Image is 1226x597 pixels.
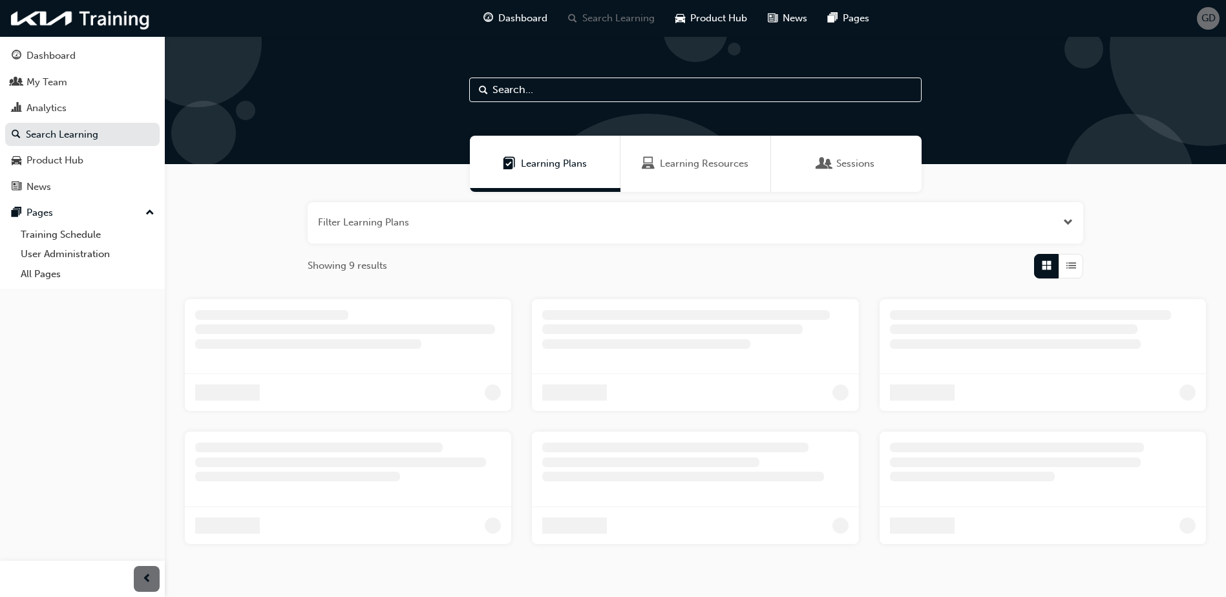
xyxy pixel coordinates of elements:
span: prev-icon [142,571,152,587]
a: Product Hub [5,149,160,173]
span: chart-icon [12,103,21,114]
span: Dashboard [498,11,547,26]
span: guage-icon [12,50,21,62]
span: GD [1201,11,1216,26]
span: search-icon [12,129,21,141]
span: up-icon [145,205,154,222]
button: Pages [5,201,160,225]
span: Showing 9 results [308,258,387,273]
a: search-iconSearch Learning [558,5,665,32]
span: Learning Resources [660,156,748,171]
span: Search Learning [582,11,655,26]
a: pages-iconPages [818,5,880,32]
span: news-icon [768,10,777,26]
span: Learning Plans [503,156,516,171]
span: News [783,11,807,26]
span: car-icon [675,10,685,26]
a: My Team [5,70,160,94]
div: News [26,180,51,194]
span: pages-icon [828,10,838,26]
a: Analytics [5,96,160,120]
button: GD [1197,7,1220,30]
a: guage-iconDashboard [473,5,558,32]
span: Learning Resources [642,156,655,171]
span: car-icon [12,155,21,167]
span: Grid [1042,258,1052,273]
a: Dashboard [5,44,160,68]
a: car-iconProduct Hub [665,5,757,32]
span: Product Hub [690,11,747,26]
div: My Team [26,75,67,90]
a: News [5,175,160,199]
a: Learning ResourcesLearning Resources [620,136,771,192]
div: Product Hub [26,153,83,168]
span: guage-icon [483,10,493,26]
span: Search [479,83,488,98]
span: Learning Plans [521,156,587,171]
a: Training Schedule [16,225,160,245]
span: news-icon [12,182,21,193]
input: Search... [469,78,922,102]
span: List [1066,258,1076,273]
a: SessionsSessions [771,136,922,192]
a: Learning PlansLearning Plans [470,136,620,192]
a: User Administration [16,244,160,264]
span: pages-icon [12,207,21,219]
a: news-iconNews [757,5,818,32]
div: Dashboard [26,48,76,63]
a: All Pages [16,264,160,284]
span: Sessions [818,156,831,171]
span: people-icon [12,77,21,89]
span: Sessions [836,156,874,171]
img: kia-training [6,5,155,32]
span: Pages [843,11,869,26]
a: Search Learning [5,123,160,147]
div: Pages [26,205,53,220]
button: Open the filter [1063,215,1073,230]
div: Analytics [26,101,67,116]
button: DashboardMy TeamAnalyticsSearch LearningProduct HubNews [5,41,160,201]
span: search-icon [568,10,577,26]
